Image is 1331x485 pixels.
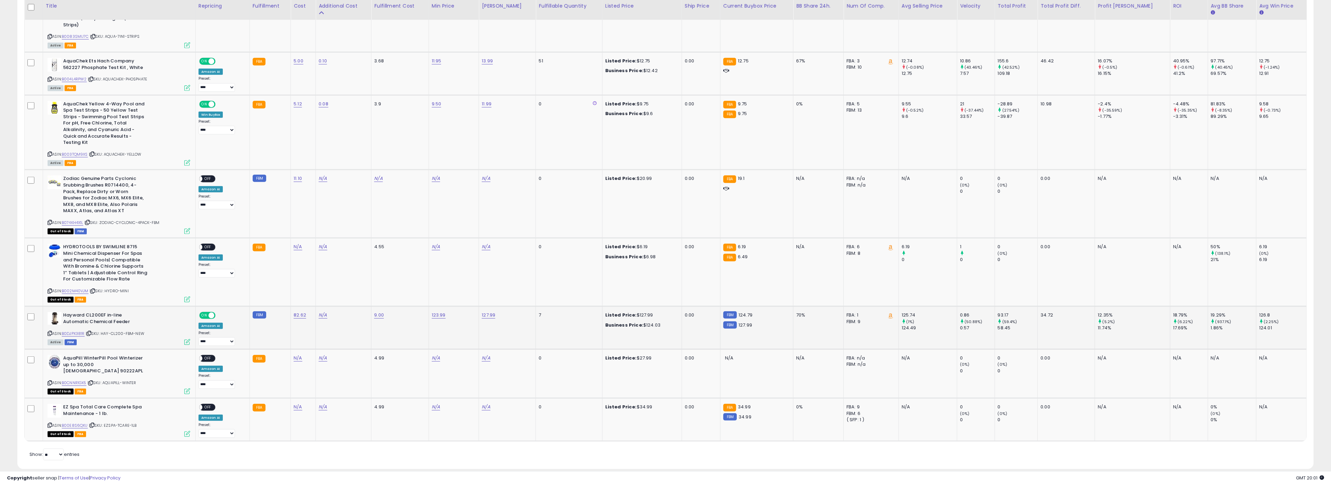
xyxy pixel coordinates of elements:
a: 5.12 [294,101,302,107]
small: (-0.52%) [906,107,924,113]
small: (50.88%) [964,319,982,324]
div: -28.89 [998,101,1038,107]
span: 12.75 [738,58,749,64]
small: FBA [253,244,266,251]
span: ON [200,101,209,107]
div: $12.42 [605,68,676,74]
div: 0.00 [685,58,715,64]
b: Business Price: [605,322,643,328]
small: (0%) [1259,251,1269,256]
small: FBA [723,58,736,66]
div: 34.72 [1041,312,1089,318]
small: (-35.59%) [1103,107,1122,113]
div: 0.00 [1041,175,1089,182]
a: 123.99 [432,312,446,319]
small: FBM [253,311,266,319]
div: $124.03 [605,322,676,328]
span: 6.49 [738,253,748,260]
span: OFF [214,101,225,107]
span: 9.75 [738,110,747,117]
div: ASIN: [48,355,190,393]
span: 6.19 [738,243,746,250]
a: N/A [319,175,327,182]
div: Min Price [432,2,476,10]
span: FBM [75,228,87,234]
div: N/A [1211,355,1251,361]
div: $27.99 [605,355,676,361]
span: 19.1 [738,175,745,182]
small: Avg BB Share. [1211,10,1215,16]
a: B002M40VJM [62,288,89,294]
div: FBA: n/a [846,355,893,361]
div: Avg Win Price [1259,2,1304,10]
div: N/A [1173,355,1203,361]
a: N/A [432,404,440,410]
small: (59.4%) [1002,319,1017,324]
div: Amazon AI [199,186,223,192]
div: ASIN: [48,175,190,233]
span: FBA [65,160,76,166]
div: ASIN: [48,312,190,344]
span: | SKU: AQUA-7IN1-STRIPS [90,34,140,39]
small: (-37.44%) [964,107,984,113]
div: 0 [998,257,1038,263]
div: Preset: [199,331,244,346]
span: | SKU: HYDRO-MINI [90,288,129,294]
span: All listings that are currently out of stock and unavailable for purchase on Amazon [48,228,74,234]
small: (6.22%) [1178,319,1193,324]
a: N/A [432,243,440,250]
b: Business Price: [605,110,643,117]
div: 9.6 [902,113,957,120]
div: $127.99 [605,312,676,318]
a: N/A [374,175,382,182]
small: (-0.5%) [1103,64,1118,70]
small: FBA [723,101,736,109]
div: N/A [1098,355,1165,361]
div: Win BuyBox [199,112,223,118]
a: Terms of Use [59,475,89,481]
div: Fulfillment [253,2,288,10]
div: Num of Comp. [846,2,896,10]
div: N/A [1098,244,1165,250]
div: N/A [1211,175,1251,182]
small: (43.46%) [964,64,982,70]
a: 82.62 [294,312,306,319]
div: 125.74 [902,312,957,318]
a: B0CNNR1GX5 [62,380,86,386]
small: Avg Win Price. [1259,10,1263,16]
div: 124.49 [902,325,957,331]
div: 0 [539,355,597,361]
span: OFF [214,313,225,319]
img: 41o8w9iHKLL._SL40_.jpg [48,58,61,72]
div: -4.48% [1173,101,1208,107]
div: -39.87 [998,113,1038,120]
span: N/A [725,355,733,361]
div: Preset: [199,194,244,209]
div: Preset: [199,119,244,135]
div: 69.57% [1211,70,1256,77]
div: -3.31% [1173,113,1208,120]
div: 12.35% [1098,312,1170,318]
div: $6.19 [605,244,676,250]
span: FBA [75,297,86,303]
div: 155.6 [998,58,1038,64]
div: [PERSON_NAME] [482,2,533,10]
div: 12.74 [902,58,957,64]
div: 50% [1211,244,1256,250]
small: (138.1%) [1215,251,1231,256]
div: 81.83% [1211,101,1256,107]
div: 6.19 [1259,257,1306,263]
b: Listed Price: [605,175,637,182]
div: 58.45 [998,325,1038,331]
a: 11.10 [294,175,302,182]
div: FBM: 8 [846,250,893,257]
div: Listed Price [605,2,679,10]
a: 127.99 [482,312,495,319]
small: FBA [253,355,266,363]
small: FBA [253,58,266,66]
div: 0 [902,257,957,263]
b: Zodiac Genuine Parts Cyclonic Srubbing Brushes R0714400, 4-Pack, Replace Dirty or Worn Brushes fo... [63,175,148,216]
a: Privacy Policy [90,475,120,481]
div: 97.71% [1211,58,1256,64]
div: 40.95% [1173,58,1208,64]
